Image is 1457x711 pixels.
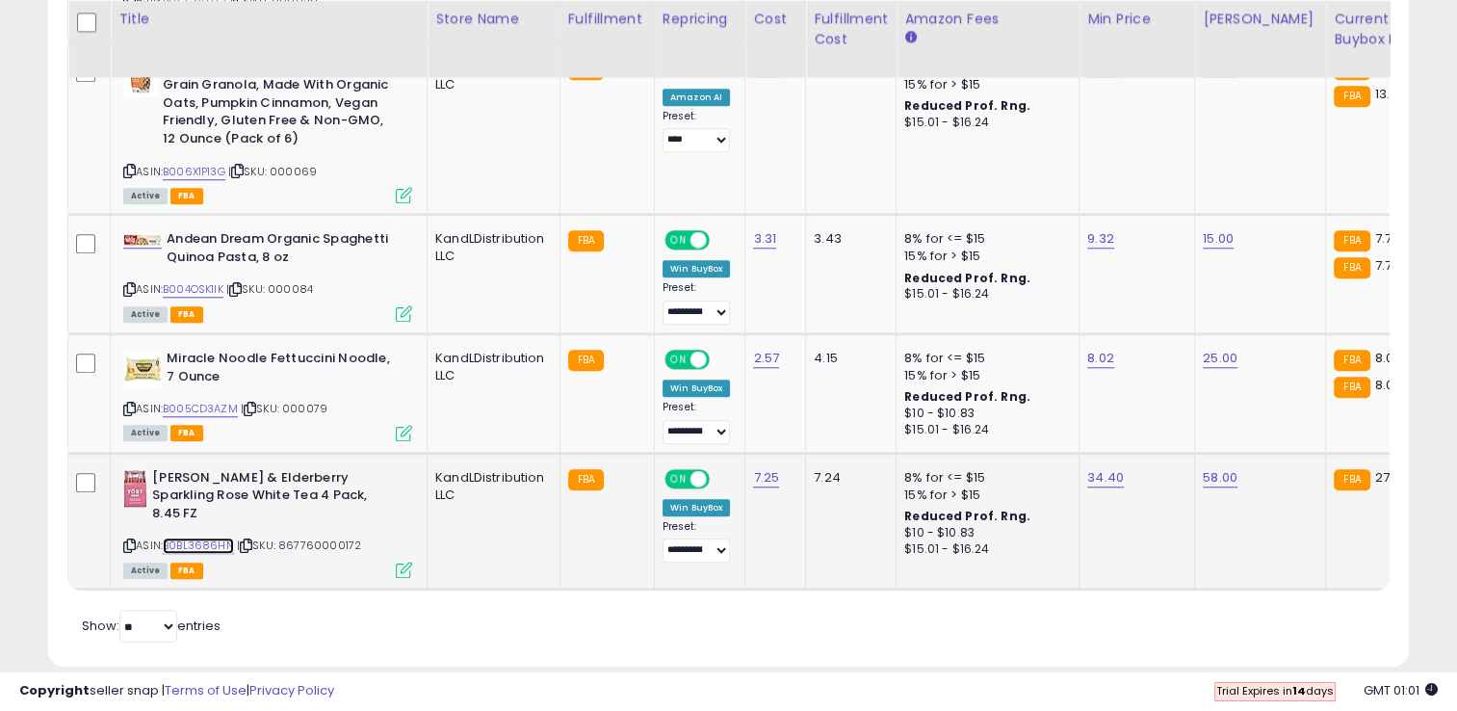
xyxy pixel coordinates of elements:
small: FBA [1334,350,1369,371]
a: B0BL3686HN [163,538,234,554]
div: [PERSON_NAME] [1203,9,1317,29]
div: ASIN: [123,230,412,320]
div: 8% for <= $15 [904,469,1064,487]
span: | SKU: 867760000172 [237,538,361,553]
span: | SKU: 000079 [241,401,327,416]
a: 2.57 [753,349,779,368]
a: 7.25 [753,468,779,487]
small: FBA [1334,86,1369,107]
div: Current Buybox Price [1334,9,1433,49]
small: FBA [568,469,604,490]
span: 27 [1375,468,1390,487]
b: [PERSON_NAME] & Elderberry Sparkling Rose White Tea 4 Pack, 8.45 FZ [152,469,386,528]
a: 34.40 [1087,468,1124,487]
span: 2025-08-10 01:01 GMT [1364,681,1438,699]
div: KandLDistribution LLC [435,469,545,504]
b: 14 [1292,683,1306,698]
span: Trial Expires in days [1216,683,1334,698]
div: Amazon AI [663,89,730,106]
b: Andean Dream Organic Spaghetti Quinoa Pasta, 8 oz [167,230,401,271]
span: Show: entries [82,617,221,635]
b: Purely [PERSON_NAME] Ancient Grain Granola, Made With Organic Oats, Pumpkin Cinnamon, Vegan Frien... [163,59,397,153]
div: 8% for <= $15 [904,350,1064,367]
b: Reduced Prof. Rng. [904,388,1030,405]
div: Win BuyBox [663,380,731,397]
span: FBA [170,306,203,323]
span: 13.64 [1375,85,1407,103]
div: $15.01 - $16.24 [904,115,1064,131]
div: seller snap | | [19,682,334,700]
div: 15% for > $15 [904,248,1064,265]
small: FBA [1334,469,1369,490]
div: 4.15 [814,350,881,367]
span: | SKU: 000084 [226,281,313,297]
div: ASIN: [123,59,412,201]
img: 41cLQnhoT7L._SL40_.jpg [123,59,158,97]
span: OFF [707,352,738,368]
a: 25.00 [1203,349,1237,368]
div: $15.01 - $16.24 [904,422,1064,438]
span: ON [666,352,690,368]
small: FBA [568,230,604,251]
img: 41sIc1WqP+L._SL40_.jpg [123,350,162,388]
span: 7.77 [1375,256,1399,275]
a: Terms of Use [165,681,247,699]
span: OFF [707,470,738,487]
div: 3.43 [814,230,881,248]
small: Amazon Fees. [904,29,916,46]
div: Amazon Fees [904,9,1071,29]
strong: Copyright [19,681,90,699]
img: 41K9oi7Cw0L._SL40_.jpg [123,234,162,246]
span: All listings currently available for purchase on Amazon [123,425,168,441]
span: 8.05 [1375,376,1402,394]
div: KandLDistribution LLC [435,350,545,384]
div: Preset: [663,520,731,564]
div: $15.01 - $16.24 [904,286,1064,303]
a: 8.02 [1087,349,1114,368]
span: FBA [170,563,203,579]
span: FBA [170,188,203,204]
span: All listings currently available for purchase on Amazon [123,563,168,579]
div: Min Price [1087,9,1186,29]
a: 15.00 [1203,229,1234,249]
span: OFF [707,232,738,249]
div: 7.24 [814,469,881,487]
div: Preset: [663,110,731,153]
b: Miracle Noodle Fettuccini Noodle, 7 Ounce [167,350,401,390]
div: Repricing [663,9,738,29]
span: All listings currently available for purchase on Amazon [123,188,168,204]
div: Win BuyBox [663,260,731,277]
div: Preset: [663,401,731,444]
div: Preset: [663,281,731,325]
span: 7.76 [1375,229,1400,248]
span: FBA [170,425,203,441]
a: 3.31 [753,229,776,249]
a: B005CD3AZM [163,401,238,417]
a: 9.32 [1087,229,1114,249]
span: ON [666,232,690,249]
div: KandLDistribution LLC [435,230,545,265]
div: $10 - $10.83 [904,406,1064,422]
b: Reduced Prof. Rng. [904,97,1030,114]
span: | SKU: 000069 [228,164,317,179]
a: 58.00 [1203,468,1237,487]
small: FBA [568,350,604,371]
div: Title [118,9,419,29]
div: Cost [753,9,797,29]
div: ASIN: [123,350,412,439]
small: FBA [1334,257,1369,278]
img: 41WA+4WS9kL._SL40_.jpg [123,469,147,508]
div: $10 - $10.83 [904,525,1064,541]
b: Reduced Prof. Rng. [904,270,1030,286]
b: Reduced Prof. Rng. [904,508,1030,524]
span: ON [666,470,690,487]
div: 8% for <= $15 [904,230,1064,248]
small: FBA [1334,377,1369,398]
div: Win BuyBox [663,499,731,516]
div: 15% for > $15 [904,76,1064,93]
a: Privacy Policy [249,681,334,699]
a: B004OSK1IK [163,281,223,298]
span: All listings currently available for purchase on Amazon [123,306,168,323]
a: B006X1P13G [163,164,225,180]
div: 15% for > $15 [904,367,1064,384]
